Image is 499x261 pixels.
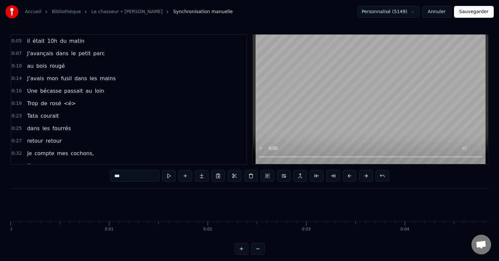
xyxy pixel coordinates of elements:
[39,87,62,95] span: bécasse
[70,150,95,157] span: cochons,
[63,87,83,95] span: passait
[47,37,58,45] span: 10h
[69,37,85,45] span: matin
[400,227,409,232] div: 0:04
[55,50,69,57] span: dans
[46,75,59,82] span: mon
[11,113,22,119] span: 0:23
[11,163,22,169] span: 0:34
[11,100,22,107] span: 0:19
[11,38,22,44] span: 0:05
[40,100,48,107] span: de
[11,138,22,144] span: 0:27
[11,150,22,157] span: 0:32
[34,150,55,157] span: compte
[49,62,65,70] span: rougé
[10,227,12,232] div: 0
[35,62,48,70] span: bois
[11,50,22,57] span: 0:07
[42,125,51,132] span: les
[38,162,51,170] span: mon
[11,125,22,132] span: 0:25
[45,137,62,145] span: retour
[11,75,22,82] span: 0:14
[52,162,75,170] span: tracteur
[26,50,54,57] span: J'avançais
[5,5,18,18] img: youka
[78,50,91,57] span: petit
[26,37,31,45] span: il
[74,75,88,82] span: dans
[40,112,59,120] span: courait
[26,62,34,70] span: au
[26,75,45,82] span: J’avais
[26,112,38,120] span: Tata
[89,75,98,82] span: les
[302,227,311,232] div: 0:03
[99,75,116,82] span: mains
[71,50,77,57] span: le
[59,37,67,45] span: du
[63,100,77,107] span: <é>
[94,87,105,95] span: loin
[471,235,491,254] div: Ouvrir le chat
[25,9,233,15] nav: breadcrumb
[203,227,212,232] div: 0:02
[32,37,45,45] span: était
[11,88,22,94] span: 0:16
[26,87,38,95] span: Une
[60,75,73,82] span: fusil
[91,9,163,15] a: Le chasseur • [PERSON_NAME]
[26,137,44,145] span: retour
[454,6,494,18] button: Sauvegarder
[52,125,72,132] span: fourrés
[56,150,69,157] span: mes
[49,100,62,107] span: rosé
[85,87,93,95] span: au
[26,125,40,132] span: dans
[105,227,114,232] div: 0:01
[26,162,36,170] span: Sur
[26,150,33,157] span: Je
[11,63,22,69] span: 0:10
[52,9,81,15] a: Bibliothèque
[173,9,233,15] span: Synchronisation manuelle
[93,50,105,57] span: parc
[25,9,41,15] a: Accueil
[26,100,39,107] span: Trop
[422,6,451,18] button: Annuler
